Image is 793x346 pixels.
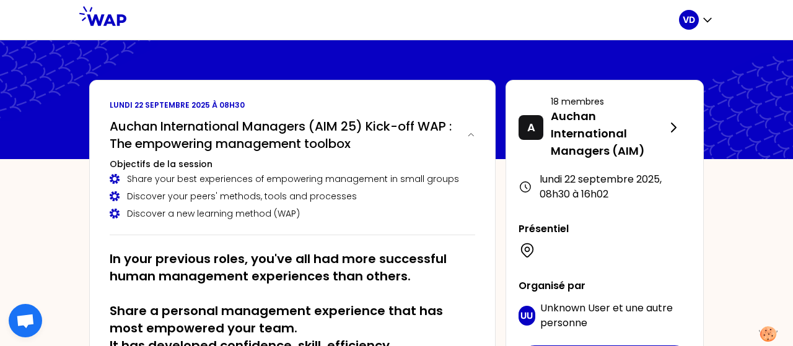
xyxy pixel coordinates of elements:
[519,172,691,202] div: lundi 22 septembre 2025 , 08h30 à 16h02
[540,301,673,330] span: une autre personne
[110,118,457,152] h2: Auchan International Managers (AIM 25) Kick-off WAP : The empowering management toolbox
[519,279,691,293] p: Organisé par
[110,173,475,185] div: Share your best experiences of empowering management in small groups
[527,119,535,136] p: A
[551,95,666,108] p: 18 membres
[520,309,533,322] p: UU
[683,14,695,26] p: VD
[9,304,42,337] div: Ouvrir le chat
[110,158,475,170] h3: Objectifs de la session
[540,301,610,315] span: Unknown User
[551,108,666,160] p: Auchan International Managers (AIM)
[110,190,475,202] div: Discover your peers' methods, tools and processes
[110,100,475,110] p: lundi 22 septembre 2025 à 08h30
[110,118,475,152] button: Auchan International Managers (AIM 25) Kick-off WAP : The empowering management toolbox
[110,207,475,220] div: Discover a new learning method (WAP)
[519,222,691,236] p: Présentiel
[540,301,691,331] p: et
[679,10,714,30] button: VD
